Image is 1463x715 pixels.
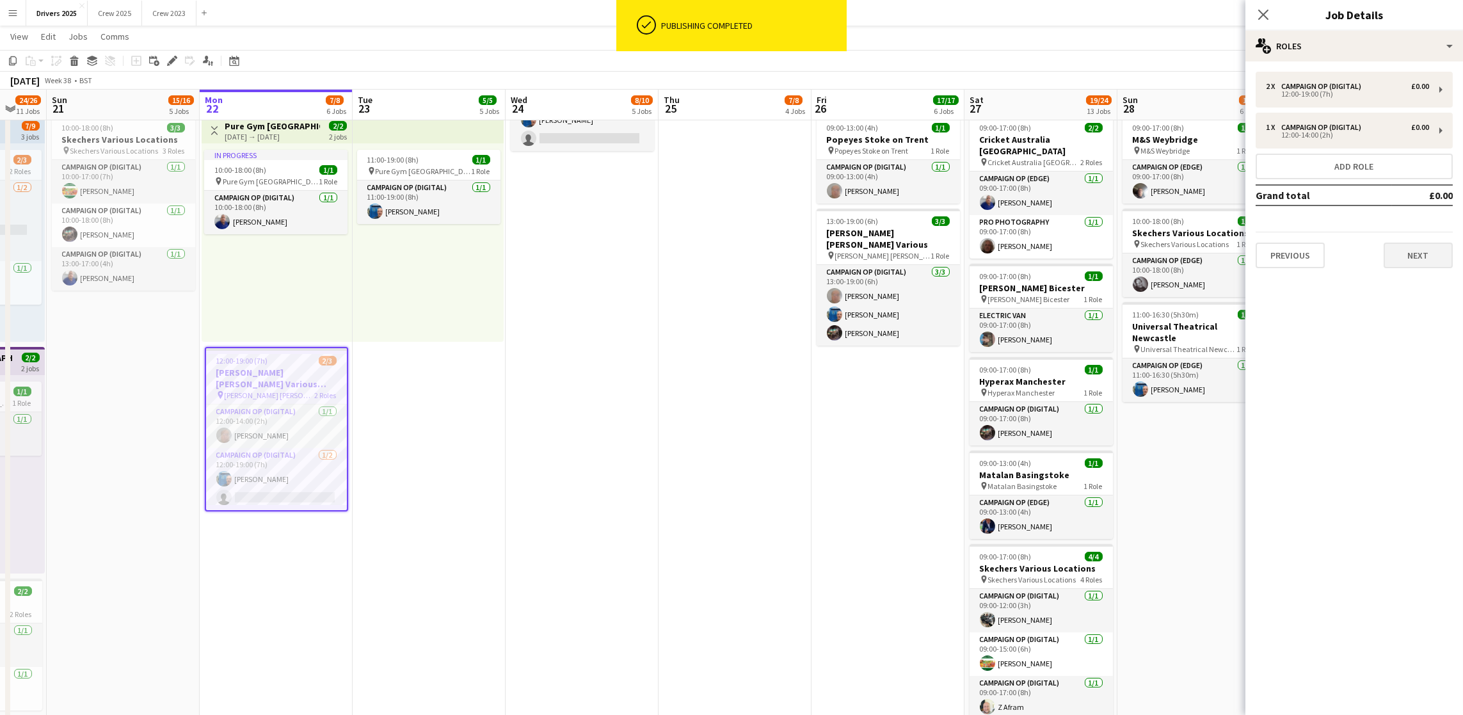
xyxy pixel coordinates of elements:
[1084,388,1103,398] span: 1 Role
[1237,344,1256,354] span: 1 Role
[817,134,960,145] h3: Popeyes Stoke on Trent
[970,563,1113,574] h3: Skechers Various Locations
[358,94,372,106] span: Tue
[1085,271,1103,281] span: 1/1
[980,123,1032,133] span: 09:00-17:00 (8h)
[357,150,500,224] app-job-card: 11:00-19:00 (8h)1/1 Pure Gym [GEOGRAPHIC_DATA]1 RoleCampaign Op (Digital)1/111:00-19:00 (8h)[PERS...
[319,165,337,175] span: 1/1
[1384,243,1453,268] button: Next
[163,146,185,156] span: 3 Roles
[10,609,32,619] span: 2 Roles
[1240,106,1264,116] div: 6 Jobs
[203,101,223,116] span: 22
[68,31,88,42] span: Jobs
[1087,106,1111,116] div: 13 Jobs
[216,356,268,366] span: 12:00-19:00 (7h)
[970,357,1113,446] div: 09:00-17:00 (8h)1/1Hyperax Manchester Hyperax Manchester1 RoleCampaign Op (Digital)1/109:00-17:00...
[5,28,33,45] a: View
[970,264,1113,352] div: 09:00-17:00 (8h)1/1[PERSON_NAME] Bicester [PERSON_NAME] Bicester1 RoleElectric Van1/109:00-17:00 ...
[632,106,652,116] div: 5 Jobs
[1081,157,1103,167] span: 2 Roles
[980,458,1032,468] span: 09:00-13:00 (4h)
[472,155,490,165] span: 1/1
[827,216,879,226] span: 13:00-19:00 (6h)
[931,146,950,156] span: 1 Role
[1133,123,1185,133] span: 09:00-17:00 (8h)
[1141,344,1237,354] span: Universal Theatrical Newcastle
[1123,115,1266,204] div: 09:00-17:00 (8h)1/1M&S Weybridge M&S Weybridge1 RoleCampaign Op (Edge)1/109:00-17:00 (8h)[PERSON_...
[980,271,1032,281] span: 09:00-17:00 (8h)
[1123,94,1138,106] span: Sun
[835,146,909,156] span: Popeyes Stoke on Trent
[16,106,40,116] div: 11 Jobs
[988,481,1057,491] span: Matalan Basingstoke
[968,101,984,116] span: 27
[1133,216,1185,226] span: 10:00-18:00 (8h)
[52,94,67,106] span: Sun
[42,76,74,85] span: Week 38
[36,28,61,45] a: Edit
[970,495,1113,539] app-card-role: Campaign Op (Edge)1/109:00-13:00 (4h)[PERSON_NAME]
[1133,310,1199,319] span: 11:00-16:30 (5h30m)
[1084,481,1103,491] span: 1 Role
[10,166,31,176] span: 2 Roles
[376,166,472,176] span: Pure Gym [GEOGRAPHIC_DATA]
[1237,146,1256,156] span: 1 Role
[661,20,842,31] div: Publishing completed
[815,101,827,116] span: 26
[1085,552,1103,561] span: 4/4
[326,106,346,116] div: 6 Jobs
[827,123,879,133] span: 09:00-13:00 (4h)
[1238,123,1256,133] span: 1/1
[225,132,320,141] div: [DATE] → [DATE]
[1123,302,1266,402] div: 11:00-16:30 (5h30m)1/1Universal Theatrical Newcastle Universal Theatrical Newcastle1 RoleCampaign...
[1238,216,1256,226] span: 1/1
[1085,458,1103,468] span: 1/1
[933,95,959,105] span: 17/17
[169,106,193,116] div: 5 Jobs
[785,106,805,116] div: 4 Jobs
[52,115,195,291] app-job-card: 10:00-18:00 (8h)3/3Skechers Various Locations Skechers Various Locations3 RolesCampaign Op (Digit...
[1123,134,1266,145] h3: M&S Weybridge
[52,134,195,145] h3: Skechers Various Locations
[817,227,960,250] h3: [PERSON_NAME] [PERSON_NAME] Various
[22,121,40,131] span: 7/9
[10,31,28,42] span: View
[88,1,142,26] button: Crew 2025
[63,28,93,45] a: Jobs
[970,309,1113,352] app-card-role: Electric Van1/109:00-17:00 (8h)[PERSON_NAME]
[1085,123,1103,133] span: 2/2
[1266,132,1429,138] div: 12:00-14:00 (2h)
[167,123,185,133] span: 3/3
[1121,101,1138,116] span: 28
[79,76,92,85] div: BST
[817,209,960,346] app-job-card: 13:00-19:00 (6h)3/3[PERSON_NAME] [PERSON_NAME] Various [PERSON_NAME] [PERSON_NAME]1 RoleCampaign ...
[10,74,40,87] div: [DATE]
[1081,575,1103,584] span: 4 Roles
[970,172,1113,215] app-card-role: Campaign Op (Edge)1/109:00-17:00 (8h)[PERSON_NAME]
[52,247,195,291] app-card-role: Campaign Op (Digital)1/113:00-17:00 (4h)[PERSON_NAME]
[205,347,348,511] app-job-card: 12:00-19:00 (7h)2/3[PERSON_NAME] [PERSON_NAME] Various Locations [PERSON_NAME] [PERSON_NAME] Vari...
[970,94,984,106] span: Sat
[970,215,1113,259] app-card-role: Pro Photography1/109:00-17:00 (8h)[PERSON_NAME]
[970,402,1113,446] app-card-role: Campaign Op (Digital)1/109:00-17:00 (8h)[PERSON_NAME]
[367,155,419,165] span: 11:00-19:00 (8h)
[509,101,527,116] span: 24
[970,469,1113,481] h3: Matalan Basingstoke
[970,115,1113,259] app-job-card: 09:00-17:00 (8h)2/2Cricket Australia [GEOGRAPHIC_DATA] Cricket Australia [GEOGRAPHIC_DATA]2 Roles...
[1245,31,1463,61] div: Roles
[357,181,500,224] app-card-role: Campaign Op (Digital)1/111:00-19:00 (8h)[PERSON_NAME]
[662,101,680,116] span: 25
[970,376,1113,387] h3: Hyperax Manchester
[472,166,490,176] span: 1 Role
[511,94,527,106] span: Wed
[100,31,129,42] span: Comms
[1245,6,1463,23] h3: Job Details
[326,95,344,105] span: 7/8
[1239,95,1265,105] span: 13/14
[204,150,348,234] app-job-card: In progress10:00-18:00 (8h)1/1 Pure Gym [GEOGRAPHIC_DATA]1 RoleCampaign Op (Digital)1/110:00-18:0...
[1411,123,1429,132] div: £0.00
[1123,209,1266,297] app-job-card: 10:00-18:00 (8h)1/1Skechers Various Locations Skechers Various Locations1 RoleCampaign Op (Edge)1...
